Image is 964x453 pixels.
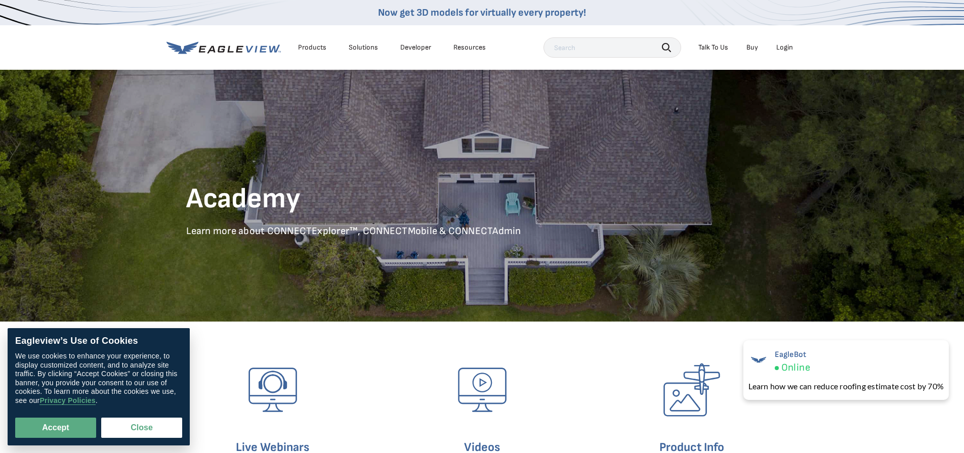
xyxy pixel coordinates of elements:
span: Online [781,361,810,374]
div: Learn how we can reduce roofing estimate cost by 70% [748,380,944,392]
a: Developer [400,43,431,52]
div: Solutions [349,43,378,52]
div: Login [776,43,793,52]
div: We use cookies to enhance your experience, to display customized content, and to analyze site tra... [15,352,182,405]
div: Resources [453,43,486,52]
input: Search [543,37,681,58]
h1: Academy [186,182,778,217]
div: Products [298,43,326,52]
span: EagleBot [775,350,810,359]
a: Privacy Policies [39,396,95,405]
button: Accept [15,418,96,438]
a: Now get 3D models for virtually every property! [378,7,586,19]
a: Buy [746,43,758,52]
button: Close [101,418,182,438]
img: EagleBot [748,350,769,370]
div: Eagleview’s Use of Cookies [15,336,182,347]
div: Talk To Us [698,43,728,52]
p: Learn more about CONNECTExplorer™, CONNECTMobile & CONNECTAdmin [186,225,778,238]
